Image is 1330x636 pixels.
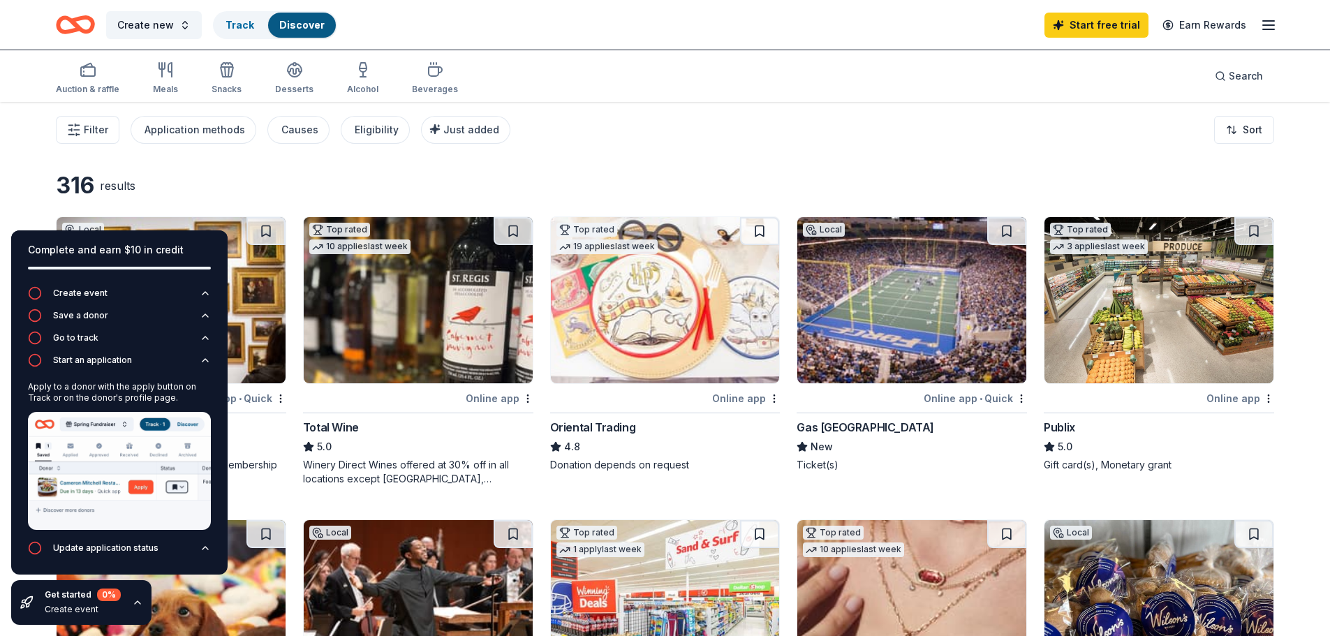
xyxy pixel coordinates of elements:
button: Filter [56,116,119,144]
div: Online app Quick [924,390,1027,407]
button: Alcohol [347,56,378,102]
div: Create event [53,288,108,299]
button: Meals [153,56,178,102]
div: Auction & raffle [56,84,119,95]
button: Go to track [28,331,211,353]
div: Apply to a donor with the apply button on Track or on the donor's profile page. [28,381,211,404]
button: Beverages [412,56,458,102]
a: Image for Gas South DistrictLocalOnline app•QuickGas [GEOGRAPHIC_DATA]NewTicket(s) [797,216,1027,472]
button: Create new [106,11,202,39]
span: • [239,393,242,404]
div: Eligibility [355,121,399,138]
span: 5.0 [317,438,332,455]
div: Desserts [275,84,313,95]
img: Image for Total Wine [304,217,533,383]
a: Discover [279,19,325,31]
span: Search [1229,68,1263,84]
div: Application methods [145,121,245,138]
div: Start an application [28,376,211,541]
div: Beverages [412,84,458,95]
button: Eligibility [341,116,410,144]
span: New [811,438,833,455]
button: Auction & raffle [56,56,119,102]
div: Create event [45,604,121,615]
div: Top rated [1050,223,1111,237]
div: Top rated [556,223,617,237]
div: 3 applies last week [1050,239,1148,254]
a: Earn Rewards [1154,13,1255,38]
button: Application methods [131,116,256,144]
div: 10 applies last week [803,542,904,557]
div: 1 apply last week [556,542,644,557]
button: Create event [28,286,211,309]
div: Oriental Trading [550,419,636,436]
span: Create new [117,17,174,34]
img: Image for Oriental Trading [551,217,780,383]
button: TrackDiscover [213,11,337,39]
div: Complete and earn $10 in credit [28,242,211,258]
div: Update application status [53,542,158,554]
span: 5.0 [1058,438,1072,455]
div: 316 [56,172,94,200]
a: Start free trial [1044,13,1148,38]
img: Image for Publix [1044,217,1273,383]
span: • [980,393,982,404]
div: Top rated [803,526,864,540]
div: Meals [153,84,178,95]
div: Local [309,526,351,540]
img: Image for Gas South District [797,217,1026,383]
div: Gift card(s), Monetary grant [1044,458,1274,472]
a: Image for Total WineTop rated10 applieslast weekOnline appTotal Wine5.0Winery Direct Wines offere... [303,216,533,486]
div: Causes [281,121,318,138]
a: Image for PublixTop rated3 applieslast weekOnline appPublix5.0Gift card(s), Monetary grant [1044,216,1274,472]
a: Image for Oriental TradingTop rated19 applieslast weekOnline appOriental Trading4.8Donation depen... [550,216,781,472]
div: Get started [45,589,121,601]
div: Save a donor [53,310,108,321]
div: Local [1050,526,1092,540]
a: Track [226,19,254,31]
div: Top rated [556,526,617,540]
div: Snacks [212,84,242,95]
div: Winery Direct Wines offered at 30% off in all locations except [GEOGRAPHIC_DATA], [GEOGRAPHIC_DAT... [303,458,533,486]
div: Ticket(s) [797,458,1027,472]
button: Sort [1214,116,1274,144]
div: Start an application [53,355,132,366]
div: 10 applies last week [309,239,411,254]
span: Filter [84,121,108,138]
div: results [100,177,135,194]
img: Apply [28,412,211,530]
div: Online app [1206,390,1274,407]
div: Donation depends on request [550,458,781,472]
div: Publix [1044,419,1075,436]
button: Search [1204,62,1274,90]
div: Alcohol [347,84,378,95]
div: Total Wine [303,419,359,436]
span: Sort [1243,121,1262,138]
a: Home [56,8,95,41]
span: Just added [443,124,499,135]
span: 4.8 [564,438,580,455]
div: Online app [712,390,780,407]
button: Desserts [275,56,313,102]
button: Just added [421,116,510,144]
div: Top rated [309,223,370,237]
button: Start an application [28,353,211,376]
div: Gas [GEOGRAPHIC_DATA] [797,419,934,436]
button: Save a donor [28,309,211,331]
div: Online app [466,390,533,407]
div: Go to track [53,332,98,343]
div: 0 % [97,589,121,601]
div: 19 applies last week [556,239,658,254]
button: Update application status [28,541,211,563]
div: Local [803,223,845,237]
img: Image for High Museum of Art [57,217,286,383]
button: Snacks [212,56,242,102]
button: Causes [267,116,330,144]
a: Image for High Museum of ArtLocalOnline app•Quick[GEOGRAPHIC_DATA]New6 month complimentary Dual/F... [56,216,286,472]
